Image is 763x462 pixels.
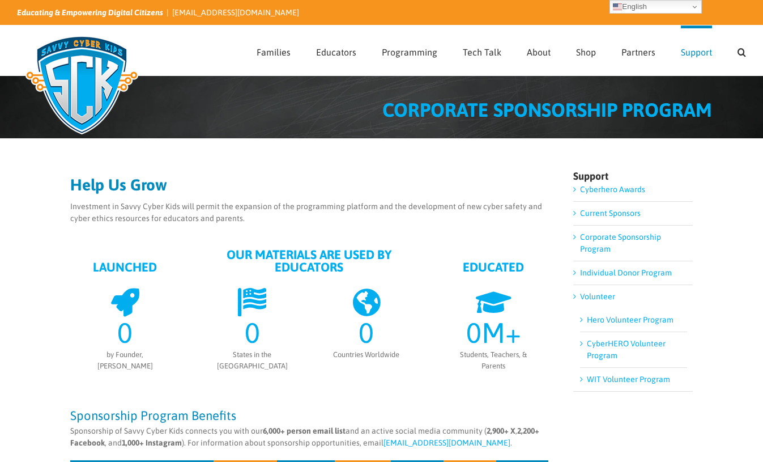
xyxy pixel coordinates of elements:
span: 0 [466,316,481,349]
a: Programming [382,26,437,75]
h2: Help Us Grow [70,177,549,193]
span: 0 [117,316,133,349]
a: Volunteer [580,292,615,301]
a: [EMAIL_ADDRESS][DOMAIN_NAME] [172,8,299,17]
a: Tech Talk [463,26,501,75]
span: Partners [621,48,655,57]
span: Shop [576,48,596,57]
strong: 2,900+ X [487,426,515,435]
a: Corporate Sponsorship Program [580,232,661,253]
h3: Sponsorship Program Benefits [70,409,549,422]
span: CORPORATE SPONSORSHIP PROGRAM [382,99,712,121]
strong: EDUCATED [463,260,524,274]
a: Families [257,26,291,75]
img: Savvy Cyber Kids Logo [17,28,147,142]
div: Countries Worldwide [325,349,407,361]
h4: Support [573,171,693,181]
strong: 2,200+ Facebook [70,426,539,447]
span: Families [257,48,291,57]
a: Individual Donor Program [580,268,672,277]
a: Educators [316,26,356,75]
strong: LAUNCHED [93,260,157,274]
strong: 1,000+ Instagram [122,438,182,447]
div: by Founder, [PERSON_NAME] [82,349,168,371]
a: [EMAIL_ADDRESS][DOMAIN_NAME] [383,438,510,447]
span: Programming [382,48,437,57]
a: Shop [576,26,596,75]
span: Support [681,48,712,57]
a: WIT Volunteer Program [587,375,670,384]
a: Current Sponsors [580,209,641,218]
a: About [527,26,551,75]
a: CyberHERO Volunteer Program [587,339,666,360]
span: Tech Talk [463,48,501,57]
span: M+ [481,316,521,349]
div: Students, Teachers, & Parents [450,349,536,371]
a: Search [738,26,746,75]
div: States in the [GEOGRAPHIC_DATA] [211,349,293,371]
i: Educating & Empowering Digital Citizens [17,8,163,17]
a: Hero Volunteer Program [587,315,674,324]
a: Cyberhero Awards [580,185,645,194]
img: en [613,2,622,11]
span: About [527,48,551,57]
nav: Main Menu [257,26,746,75]
strong: 6,000+ person email list [263,426,346,435]
span: Educators [316,48,356,57]
span: 0 [245,316,260,349]
a: Support [681,26,712,75]
p: Sponsorship of Savvy Cyber Kids connects you with our and an active social media community ( , , ... [70,425,549,449]
a: Partners [621,26,655,75]
p: Investment in Savvy Cyber Kids will permit the expansion of the programming platform and the deve... [70,201,549,224]
strong: OUR MATERIALS ARE USED BY EDUCATORS [227,247,391,274]
span: 0 [359,316,374,349]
